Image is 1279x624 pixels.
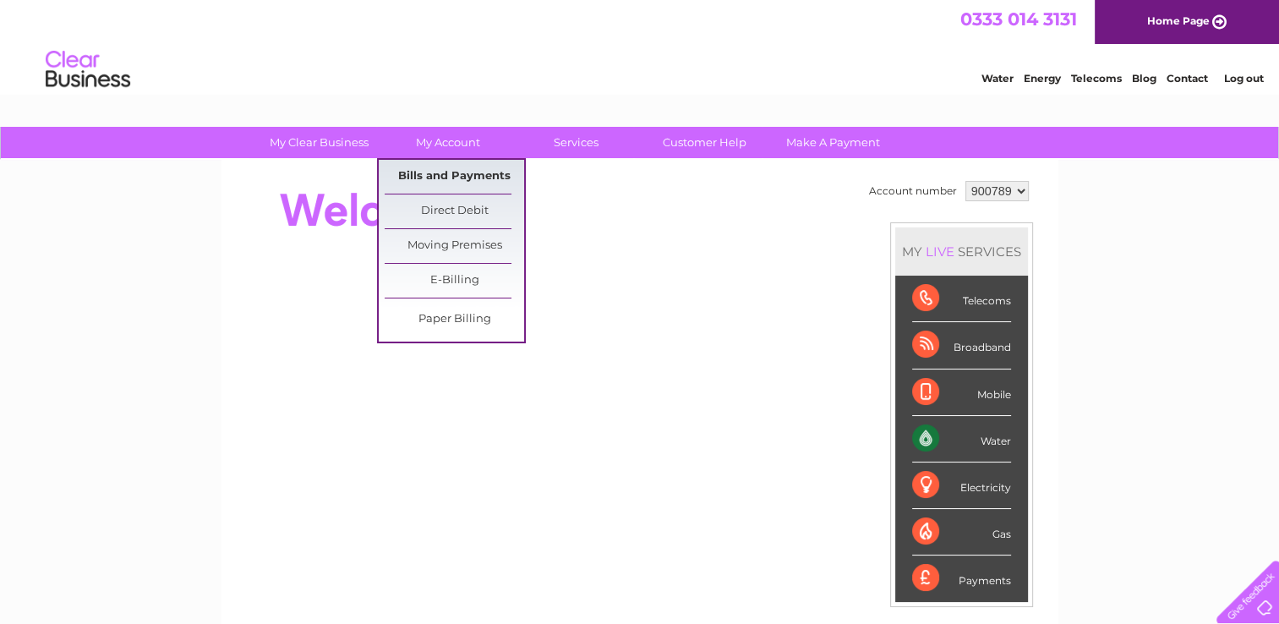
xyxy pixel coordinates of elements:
a: Make A Payment [763,127,903,158]
div: Telecoms [912,276,1011,322]
div: Broadband [912,322,1011,369]
a: Contact [1167,72,1208,85]
div: Electricity [912,463,1011,509]
a: Moving Premises [385,229,524,263]
div: Clear Business is a trading name of Verastar Limited (registered in [GEOGRAPHIC_DATA] No. 3667643... [241,9,1040,82]
div: Mobile [912,369,1011,416]
a: Services [506,127,646,158]
td: Account number [865,177,961,205]
a: My Clear Business [249,127,389,158]
a: Water [981,72,1014,85]
a: E-Billing [385,264,524,298]
div: LIVE [922,244,958,260]
div: MY SERVICES [895,227,1028,276]
div: Water [912,416,1011,463]
a: Log out [1223,72,1263,85]
div: Gas [912,509,1011,556]
a: Customer Help [635,127,774,158]
a: Bills and Payments [385,160,524,194]
a: Direct Debit [385,194,524,228]
a: 0333 014 3131 [960,8,1077,30]
a: Paper Billing [385,303,524,337]
img: logo.png [45,44,131,96]
div: Payments [912,556,1011,601]
a: Telecoms [1071,72,1122,85]
a: My Account [378,127,517,158]
a: Blog [1132,72,1156,85]
a: Energy [1024,72,1061,85]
